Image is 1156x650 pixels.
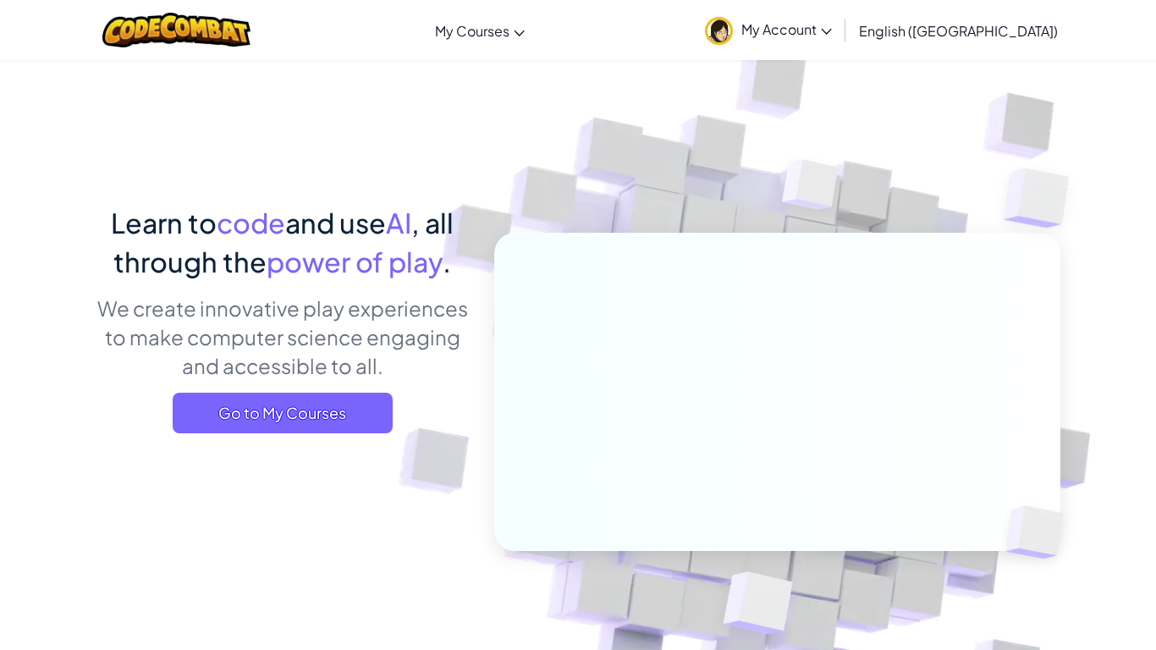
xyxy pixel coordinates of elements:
span: My Account [741,20,832,38]
span: My Courses [435,22,509,40]
span: . [443,245,451,278]
img: Overlap cubes [751,126,873,252]
span: Learn to [111,206,217,240]
span: English ([GEOGRAPHIC_DATA]) [859,22,1058,40]
img: avatar [705,17,733,45]
a: English ([GEOGRAPHIC_DATA]) [850,8,1066,53]
span: power of play [267,245,443,278]
a: My Courses [427,8,533,53]
span: AI [386,206,411,240]
span: code [217,206,285,240]
img: Overlap cubes [970,127,1116,270]
img: Overlap cubes [977,471,1104,594]
p: We create innovative play experiences to make computer science engaging and accessible to all. [96,294,469,380]
span: and use [285,206,386,240]
img: CodeCombat logo [102,13,250,47]
a: Go to My Courses [173,393,393,433]
a: My Account [696,3,840,57]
